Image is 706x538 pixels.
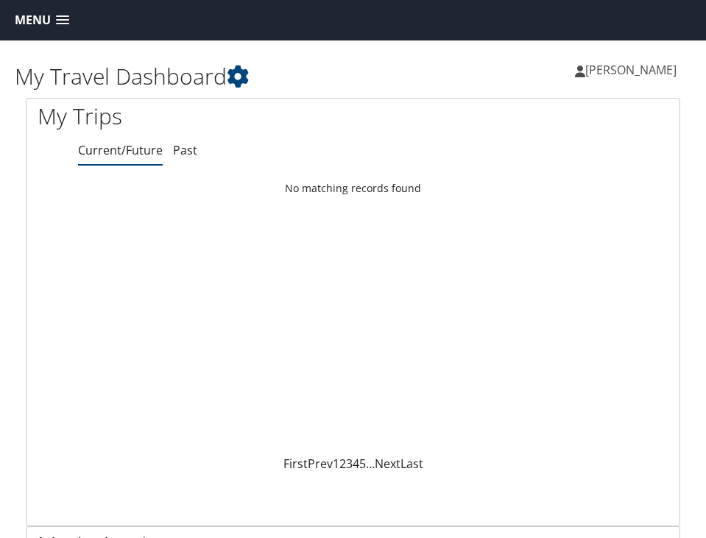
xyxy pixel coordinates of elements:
[27,175,679,202] td: No matching records found
[359,456,366,472] a: 5
[15,13,51,27] span: Menu
[575,48,691,92] a: [PERSON_NAME]
[333,456,339,472] a: 1
[283,456,308,472] a: First
[400,456,423,472] a: Last
[366,456,375,472] span: …
[308,456,333,472] a: Prev
[346,456,353,472] a: 3
[38,101,342,132] h1: My Trips
[585,62,677,78] span: [PERSON_NAME]
[173,142,197,158] a: Past
[15,61,353,92] h1: My Travel Dashboard
[339,456,346,472] a: 2
[375,456,400,472] a: Next
[7,8,77,32] a: Menu
[78,142,163,158] a: Current/Future
[353,456,359,472] a: 4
